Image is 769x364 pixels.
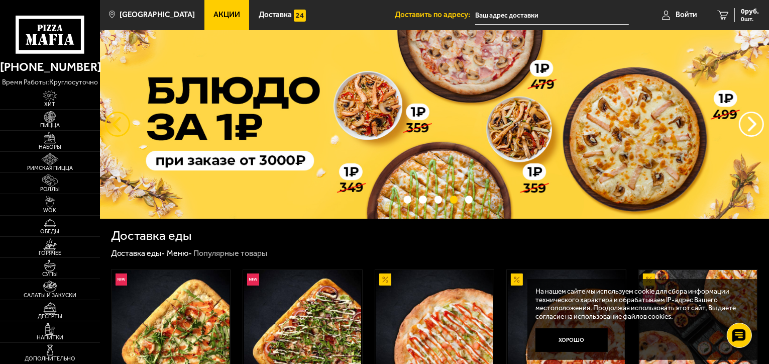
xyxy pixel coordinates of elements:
button: предыдущий [739,112,764,137]
img: Акционный [511,274,523,286]
span: 0 шт. [741,16,759,22]
button: Хорошо [535,328,608,352]
button: точки переключения [465,196,473,203]
img: 15daf4d41897b9f0e9f617042186c801.svg [294,10,306,22]
button: точки переключения [419,196,426,203]
div: Популярные товары [193,248,267,259]
span: Войти [676,11,697,19]
span: Доставка [259,11,292,19]
button: точки переключения [450,196,458,203]
a: Доставка еды- [111,248,165,258]
span: 0 руб. [741,8,759,15]
span: Доставить по адресу: [395,11,475,19]
img: Акционный [379,274,391,286]
img: Акционный [643,274,655,286]
img: Новинка [116,274,128,286]
span: Акции [213,11,240,19]
p: На нашем сайте мы используем cookie для сбора информации технического характера и обрабатываем IP... [535,287,744,320]
h1: Доставка еды [111,229,192,242]
button: точки переключения [434,196,442,203]
a: Меню- [167,248,192,258]
input: Ваш адрес доставки [475,6,629,25]
button: точки переключения [404,196,411,203]
span: [GEOGRAPHIC_DATA] [120,11,195,19]
button: следующий [105,112,130,137]
img: Новинка [247,274,259,286]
